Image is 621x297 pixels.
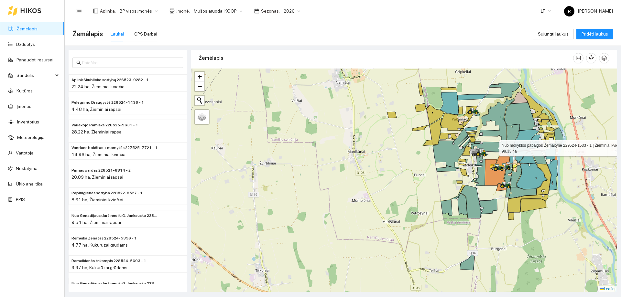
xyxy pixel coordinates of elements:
[16,150,35,155] a: Vartotojai
[176,7,190,15] span: Įmonė :
[17,119,39,124] a: Inventorius
[71,190,143,196] span: Papinigienės sodyba 228522-8527 - 1
[71,129,123,134] span: 28.22 ha, Žieminiai rapsai
[568,6,571,16] span: R
[71,77,149,83] span: Aplink Skublicko sodybą 226523-9282 - 1
[93,8,98,14] span: layout
[71,235,137,241] span: Remeika Zenatas 228524-5356 - 1
[71,175,123,180] span: 20.89 ha, Žieminiai rapsai
[71,167,131,174] span: Pirmas gardas 228521-8814 - 2
[582,30,608,37] span: Pridėti laukus
[195,72,204,81] a: Zoom in
[17,135,45,140] a: Meteorologija
[16,166,38,171] a: Nustatymai
[71,213,158,219] span: Nuo Genadijaus daržinės iki G. Jankausko 228522-8527 - 2
[76,60,81,65] span: search
[16,26,38,31] a: Žemėlapis
[71,100,144,106] span: Pelegrimo Draugystė 226524-1436 - 1
[195,81,204,91] a: Zoom out
[573,56,583,61] span: column-width
[16,104,31,109] a: Įmonės
[169,8,175,14] span: shop
[82,59,179,66] input: Paieška
[111,30,124,37] div: Laukai
[194,6,243,16] span: Mūšos aruodai KOOP
[573,53,583,63] button: column-width
[76,8,82,14] span: menu-fold
[71,152,126,157] span: 14.96 ha, Žieminiai kviečiai
[71,242,128,248] span: 4.77 ha, Kukurūzai grūdams
[120,6,158,16] span: BP visos įmonės
[71,265,127,270] span: 9.97 ha, Kukurūzai grūdams
[71,197,123,202] span: 8.61 ha, Žieminiai kviečiai
[195,96,204,105] button: Initiate a new search
[100,7,116,15] span: Aplinka :
[538,30,569,37] span: Sujungti laukus
[72,29,103,39] span: Žemėlapis
[254,8,259,14] span: calendar
[533,29,574,39] button: Sujungti laukus
[71,258,146,264] span: Remeikienės trikampis 228524-5693 - 1
[71,84,125,89] span: 22.24 ha, Žieminiai kviečiai
[16,181,43,186] a: Ūkio analitika
[134,30,157,37] div: GPS Darbai
[71,220,121,225] span: 9.54 ha, Žieminiai rapsai
[16,88,33,93] a: Kultūros
[16,57,53,62] a: Panaudoti resursai
[533,31,574,37] a: Sujungti laukus
[198,82,202,90] span: −
[564,8,613,14] span: [PERSON_NAME]
[71,145,158,151] span: Vandens bokštas + mamytės 227525-7721 - 1
[576,29,613,39] button: Pridėti laukus
[541,6,551,16] span: LT
[199,49,573,67] div: Žemėlapis
[195,110,209,124] a: Layers
[71,281,158,287] span: Nuo Genadijaus daržinės iki G. Jankausko 228522-8527 - 4
[600,287,616,291] a: Leaflet
[16,69,53,82] span: Sandėlis
[71,107,121,112] span: 4.48 ha, Žieminiai rapsai
[72,5,85,17] button: menu-fold
[284,6,300,16] span: 2026
[261,7,280,15] span: Sezonas :
[16,197,25,202] a: PPIS
[198,72,202,80] span: +
[71,122,138,128] span: Variakojo Pamiškė 226525-9631 - 1
[16,42,35,47] a: Užduotys
[576,31,613,37] a: Pridėti laukus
